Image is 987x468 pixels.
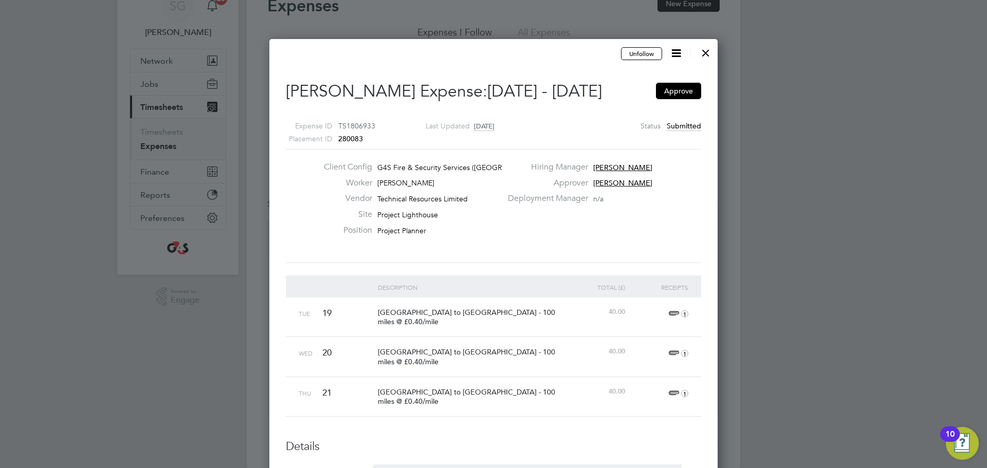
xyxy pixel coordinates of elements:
[681,310,688,317] i: 1
[299,389,311,397] span: Thu
[377,163,564,172] span: G4S Fire & Security Services ([GEOGRAPHIC_DATA]) Li…
[628,275,691,299] div: Receipts
[946,427,979,460] button: Open Resource Center, 10 new notifications
[377,210,438,219] span: Project Lighthouse
[641,120,661,133] label: Status
[609,307,625,316] span: 40.00
[609,387,625,396] span: 40.00
[681,350,688,357] i: 1
[656,83,701,99] button: Approve
[502,193,588,204] label: Deployment Manager
[502,178,588,189] label: Approver
[316,162,372,173] label: Client Config
[338,134,363,143] span: 280083
[273,120,332,133] label: Expense ID
[273,133,332,145] label: Placement ID
[621,47,662,61] button: Unfollow
[286,439,701,454] h3: Details
[316,193,372,204] label: Vendor
[316,209,372,220] label: Site
[316,178,372,189] label: Worker
[667,121,701,131] span: Submitted
[502,162,588,173] label: Hiring Manager
[474,122,495,131] span: [DATE]
[322,308,332,319] span: 19
[945,434,955,447] div: 10
[299,309,310,317] span: Tue
[593,163,652,172] span: [PERSON_NAME]
[411,120,470,133] label: Last Updated
[378,347,555,366] span: [GEOGRAPHIC_DATA] to [GEOGRAPHIC_DATA] - 100 miles @ £0.40/mile
[322,347,332,358] span: 20
[377,194,468,203] span: Technical Resources Limited
[378,308,555,326] span: [GEOGRAPHIC_DATA] to [GEOGRAPHIC_DATA] - 100 miles @ £0.40/mile
[299,349,313,357] span: Wed
[487,81,602,101] span: [DATE] - [DATE]
[593,178,652,188] span: [PERSON_NAME]
[322,387,332,398] span: 21
[609,347,625,355] span: 40.00
[681,390,688,397] i: 1
[316,225,372,236] label: Position
[338,121,375,130] span: TS1806933
[377,178,434,188] span: [PERSON_NAME]
[286,81,701,102] h2: [PERSON_NAME] Expense:
[378,387,555,406] span: [GEOGRAPHIC_DATA] to [GEOGRAPHIC_DATA] - 100 miles @ £0.40/mile
[564,275,628,299] div: Total (£)
[593,194,604,203] span: n/a
[375,275,565,299] div: Description
[377,226,426,235] span: Project Planner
